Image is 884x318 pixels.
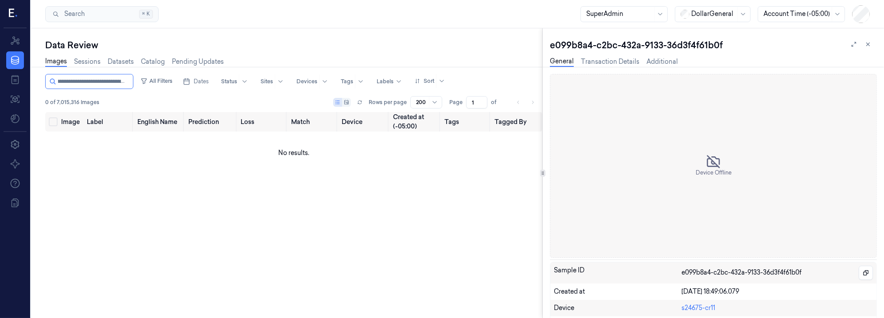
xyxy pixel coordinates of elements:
button: Search⌘K [45,6,159,22]
th: English Name [134,112,185,132]
div: e099b8a4-c2bc-432a-9133-36d3f4f61b0f [681,266,873,280]
span: of [491,98,505,106]
th: Match [288,112,339,132]
span: Device Offline [696,169,732,177]
a: General [550,57,574,67]
th: Created at (-05:00) [389,112,441,132]
div: e099b8a4-c2bc-432a-9133-36d3f4f61b0f [550,39,877,51]
th: Image [58,112,83,132]
div: [DATE] 18:49:06.079 [681,287,873,296]
p: Rows per page [369,98,407,106]
span: Search [61,9,85,19]
td: No results. [45,132,542,174]
span: 0 of 7,015,316 Images [45,98,99,106]
a: Sessions [74,57,101,66]
a: Datasets [108,57,134,66]
a: Transaction Details [581,57,639,66]
div: Data Review [45,39,542,51]
div: Device [554,303,681,313]
a: s24675-cr11 [681,304,715,312]
button: Dates [179,74,212,89]
a: Additional [646,57,678,66]
th: Prediction [185,112,237,132]
th: Tagged By [491,112,542,132]
th: Tags [441,112,491,132]
button: All Filters [137,74,176,88]
a: Pending Updates [172,57,224,66]
a: Catalog [141,57,165,66]
div: Sample ID [554,266,681,280]
button: Select all [49,117,58,126]
th: Label [83,112,134,132]
span: Page [449,98,463,106]
th: Loss [238,112,288,132]
nav: pagination [512,96,539,109]
th: Device [338,112,389,132]
span: Dates [194,78,209,85]
div: Created at [554,287,681,296]
a: Images [45,57,67,67]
